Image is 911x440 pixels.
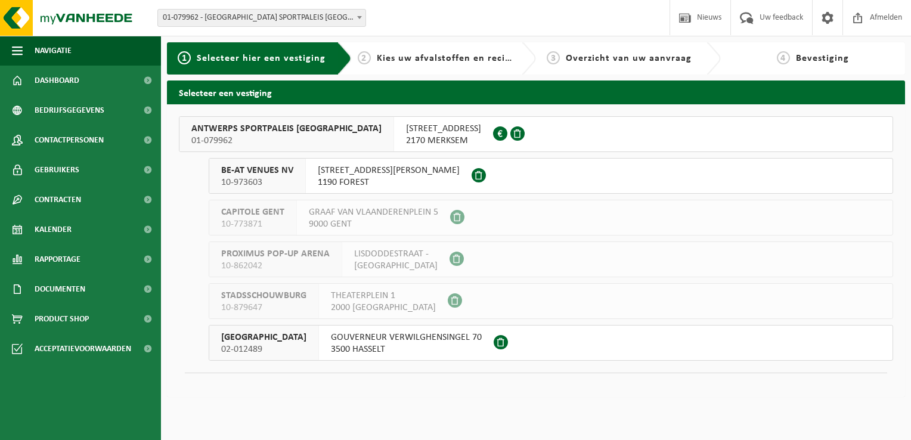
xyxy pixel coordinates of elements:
span: Documenten [35,274,85,304]
span: Dashboard [35,66,79,95]
span: Selecteer hier een vestiging [197,54,326,63]
span: Contracten [35,185,81,215]
span: Kies uw afvalstoffen en recipiënten [377,54,541,63]
span: Product Shop [35,304,89,334]
span: Contactpersonen [35,125,104,155]
span: 10-773871 [221,218,284,230]
span: 3 [547,51,560,64]
span: 2 [358,51,371,64]
button: BE-AT VENUES NV 10-973603 [STREET_ADDRESS][PERSON_NAME]1190 FOREST [209,158,893,194]
span: Overzicht van uw aanvraag [566,54,692,63]
span: 01-079962 [191,135,382,147]
span: Gebruikers [35,155,79,185]
span: Navigatie [35,36,72,66]
h2: Selecteer een vestiging [167,80,905,104]
button: ANTWERPS SPORTPALEIS [GEOGRAPHIC_DATA] 01-079962 [STREET_ADDRESS]2170 MERKSEM [179,116,893,152]
span: GRAAF VAN VLAANDERENPLEIN 5 [309,206,438,218]
span: 3500 HASSELT [331,343,482,355]
span: Bevestiging [796,54,849,63]
span: 10-879647 [221,302,306,314]
span: BE-AT VENUES NV [221,165,293,176]
span: GOUVERNEUR VERWILGHENSINGEL 70 [331,331,482,343]
span: 10-973603 [221,176,293,188]
span: 01-079962 - ANTWERPS SPORTPALEIS NV - MERKSEM [157,9,366,27]
span: 4 [777,51,790,64]
span: STADSSCHOUWBURG [221,290,306,302]
span: Acceptatievoorwaarden [35,334,131,364]
span: 1 [178,51,191,64]
span: 01-079962 - ANTWERPS SPORTPALEIS NV - MERKSEM [158,10,365,26]
span: 1190 FOREST [318,176,460,188]
span: PROXIMUS POP-UP ARENA [221,248,330,260]
span: Bedrijfsgegevens [35,95,104,125]
span: [STREET_ADDRESS][PERSON_NAME] [318,165,460,176]
span: [STREET_ADDRESS] [406,123,481,135]
span: THEATERPLEIN 1 [331,290,436,302]
span: Kalender [35,215,72,244]
span: LISDODDESTRAAT - [354,248,438,260]
span: [GEOGRAPHIC_DATA] [354,260,438,272]
span: CAPITOLE GENT [221,206,284,218]
span: [GEOGRAPHIC_DATA] [221,331,306,343]
button: [GEOGRAPHIC_DATA] 02-012489 GOUVERNEUR VERWILGHENSINGEL 703500 HASSELT [209,325,893,361]
span: 9000 GENT [309,218,438,230]
span: 02-012489 [221,343,306,355]
span: Rapportage [35,244,80,274]
span: 10-862042 [221,260,330,272]
span: 2000 [GEOGRAPHIC_DATA] [331,302,436,314]
span: ANTWERPS SPORTPALEIS [GEOGRAPHIC_DATA] [191,123,382,135]
span: 2170 MERKSEM [406,135,481,147]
